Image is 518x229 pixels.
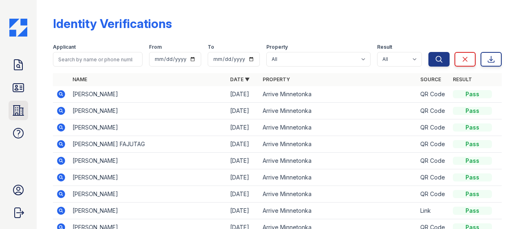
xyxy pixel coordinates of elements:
label: Applicant [53,44,76,50]
a: Name [72,76,87,82]
td: [DATE] [227,186,259,203]
td: Arrive Minnetonka [259,186,417,203]
td: [DATE] [227,169,259,186]
td: [PERSON_NAME] [69,153,227,169]
td: Arrive Minnetonka [259,153,417,169]
td: Link [417,203,450,219]
td: QR Code [417,86,450,103]
td: [DATE] [227,203,259,219]
label: From [149,44,162,50]
td: [PERSON_NAME] FAJUTAG [69,136,227,153]
div: Pass [453,207,492,215]
img: CE_Icon_Blue-c292c112584629df590d857e76928e9f676e5b41ef8f769ba2f05ee15b207248.png [9,19,27,37]
td: [DATE] [227,103,259,119]
td: Arrive Minnetonka [259,203,417,219]
label: To [208,44,214,50]
a: Result [453,76,472,82]
div: Pass [453,107,492,115]
div: Pass [453,123,492,132]
td: QR Code [417,136,450,153]
td: QR Code [417,153,450,169]
td: QR Code [417,103,450,119]
div: Pass [453,90,492,98]
td: Arrive Minnetonka [259,169,417,186]
td: QR Code [417,169,450,186]
a: Date ▼ [230,76,250,82]
td: [DATE] [227,153,259,169]
div: Pass [453,173,492,181]
label: Result [377,44,392,50]
input: Search by name or phone number [53,52,143,67]
div: Pass [453,140,492,148]
td: [DATE] [227,86,259,103]
td: Arrive Minnetonka [259,103,417,119]
td: Arrive Minnetonka [259,86,417,103]
td: Arrive Minnetonka [259,136,417,153]
td: QR Code [417,119,450,136]
td: [PERSON_NAME] [69,103,227,119]
td: Arrive Minnetonka [259,119,417,136]
td: [PERSON_NAME] [69,169,227,186]
div: Identity Verifications [53,16,172,31]
a: Source [420,76,441,82]
td: [DATE] [227,119,259,136]
a: Property [263,76,290,82]
td: [PERSON_NAME] [69,119,227,136]
td: QR Code [417,186,450,203]
div: Pass [453,190,492,198]
td: [DATE] [227,136,259,153]
div: Pass [453,157,492,165]
td: [PERSON_NAME] [69,186,227,203]
td: [PERSON_NAME] [69,203,227,219]
label: Property [266,44,288,50]
td: [PERSON_NAME] [69,86,227,103]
